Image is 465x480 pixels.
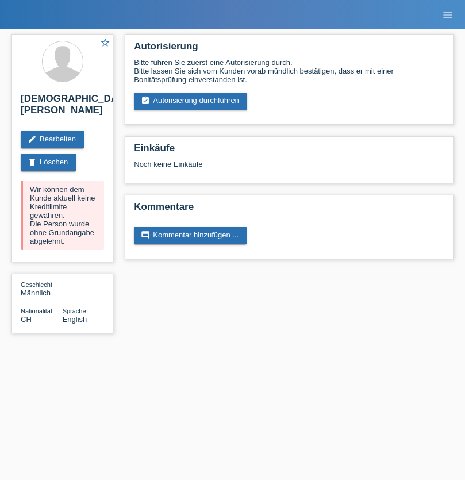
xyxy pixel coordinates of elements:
i: comment [141,231,150,240]
i: menu [442,9,454,21]
h2: Autorisierung [134,41,444,58]
a: menu [436,11,459,18]
a: assignment_turned_inAutorisierung durchführen [134,93,247,110]
div: Noch keine Einkäufe [134,160,444,177]
i: star_border [100,37,110,48]
a: editBearbeiten [21,131,84,148]
i: assignment_turned_in [141,96,150,105]
h2: [DEMOGRAPHIC_DATA][PERSON_NAME] [21,93,104,122]
span: Geschlecht [21,281,52,288]
a: deleteLöschen [21,154,76,171]
span: Nationalität [21,308,52,314]
i: delete [28,158,37,167]
h2: Kommentare [134,201,444,218]
div: Bitte führen Sie zuerst eine Autorisierung durch. Bitte lassen Sie sich vom Kunden vorab mündlich... [134,58,444,84]
a: commentKommentar hinzufügen ... [134,227,247,244]
div: Männlich [21,280,63,297]
span: Sprache [63,308,86,314]
h2: Einkäufe [134,143,444,160]
a: star_border [100,37,110,49]
span: Schweiz [21,315,32,324]
div: Wir können dem Kunde aktuell keine Kreditlimite gewähren. Die Person wurde ohne Grundangabe abgel... [21,181,104,250]
span: English [63,315,87,324]
i: edit [28,135,37,144]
